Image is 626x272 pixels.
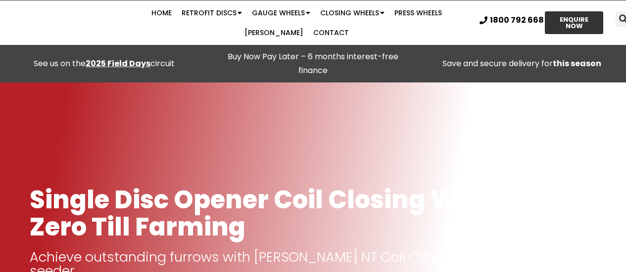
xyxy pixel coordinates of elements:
a: ENQUIRE NOW [545,11,603,34]
a: Home [146,3,177,23]
a: Press Wheels [389,3,447,23]
a: Closing Wheels [315,3,389,23]
p: Save and secure delivery for [422,57,621,71]
a: Contact [308,23,354,42]
a: Gauge Wheels [247,3,315,23]
p: Buy Now Pay Later – 6 months interest-free finance [214,50,413,78]
h1: Single Disc Opener Coil Closing Wheels for Zero Till Farming [30,186,596,240]
img: Ryan NT logo [30,8,121,37]
a: 1800 792 668 [480,16,544,24]
span: 1800 792 668 [490,16,544,24]
div: See us on the circuit [5,57,204,71]
a: 2025 Field Days [86,58,150,69]
nav: Menu [121,3,472,42]
a: Retrofit Discs [177,3,247,23]
a: [PERSON_NAME] [240,23,308,42]
span: ENQUIRE NOW [554,16,594,29]
strong: this season [553,58,601,69]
